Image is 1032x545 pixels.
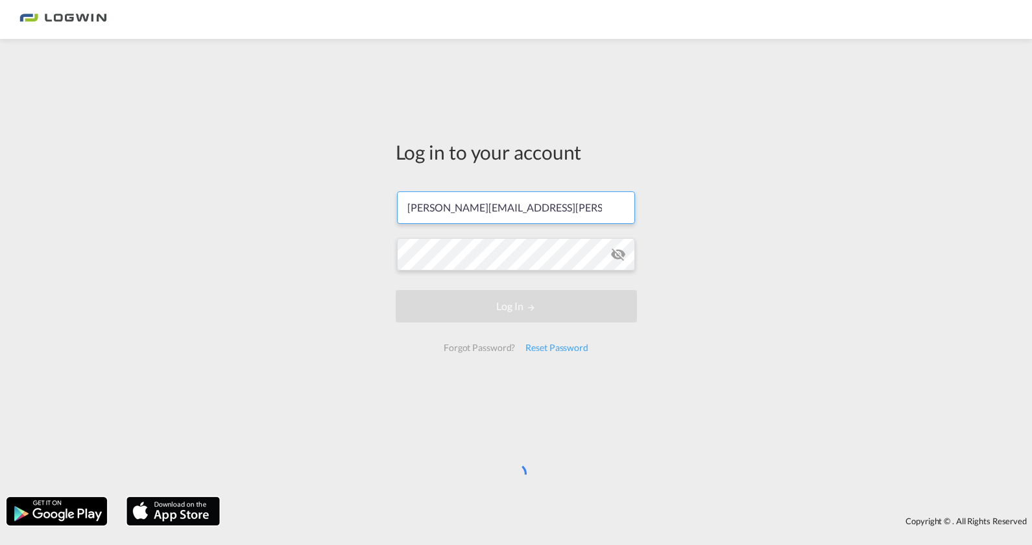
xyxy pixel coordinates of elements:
[396,290,637,322] button: LOGIN
[396,138,637,165] div: Log in to your account
[438,336,520,359] div: Forgot Password?
[125,496,221,527] img: apple.png
[19,5,107,34] img: bc73a0e0d8c111efacd525e4c8ad7d32.png
[226,510,1032,532] div: Copyright © . All Rights Reserved
[520,336,594,359] div: Reset Password
[610,247,626,262] md-icon: icon-eye-off
[397,191,635,224] input: Enter email/phone number
[5,496,108,527] img: google.png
